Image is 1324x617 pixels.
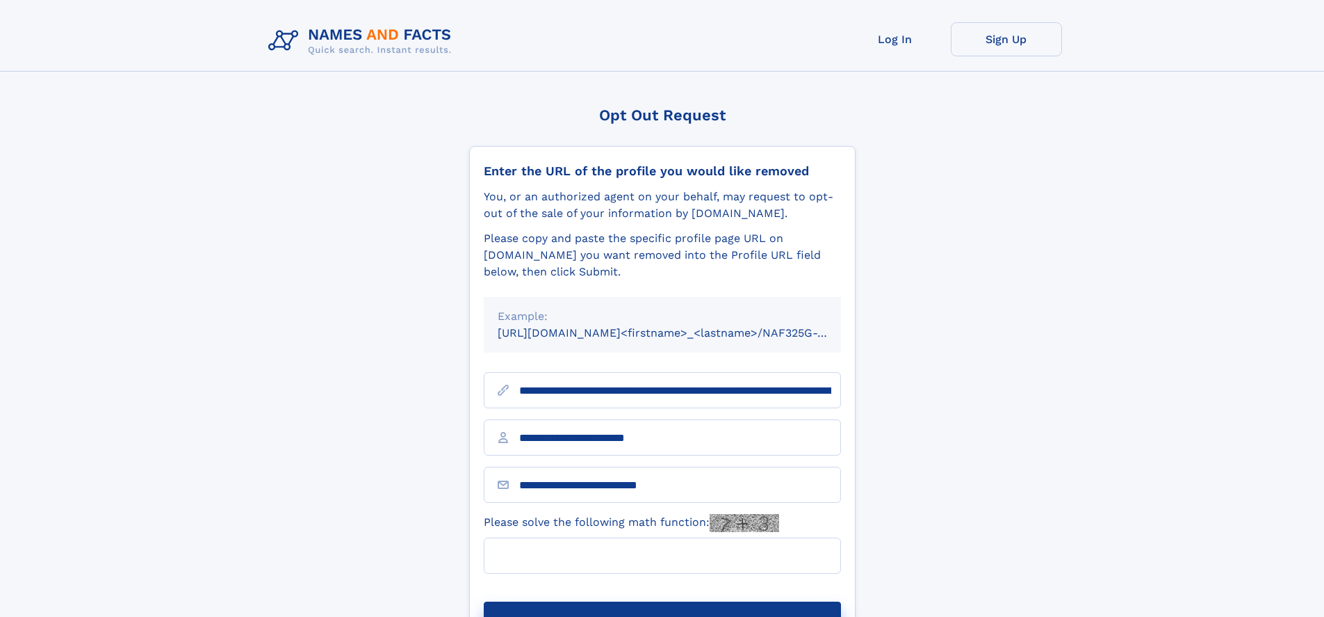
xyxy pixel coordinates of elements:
div: Please copy and paste the specific profile page URL on [DOMAIN_NAME] you want removed into the Pr... [484,230,841,280]
img: Logo Names and Facts [263,22,463,60]
div: Opt Out Request [469,106,856,124]
label: Please solve the following math function: [484,514,779,532]
a: Log In [840,22,951,56]
div: Enter the URL of the profile you would like removed [484,163,841,179]
div: You, or an authorized agent on your behalf, may request to opt-out of the sale of your informatio... [484,189,841,222]
a: Sign Up [951,22,1062,56]
small: [URL][DOMAIN_NAME]<firstname>_<lastname>/NAF325G-xxxxxxxx [498,326,867,339]
div: Example: [498,308,827,325]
